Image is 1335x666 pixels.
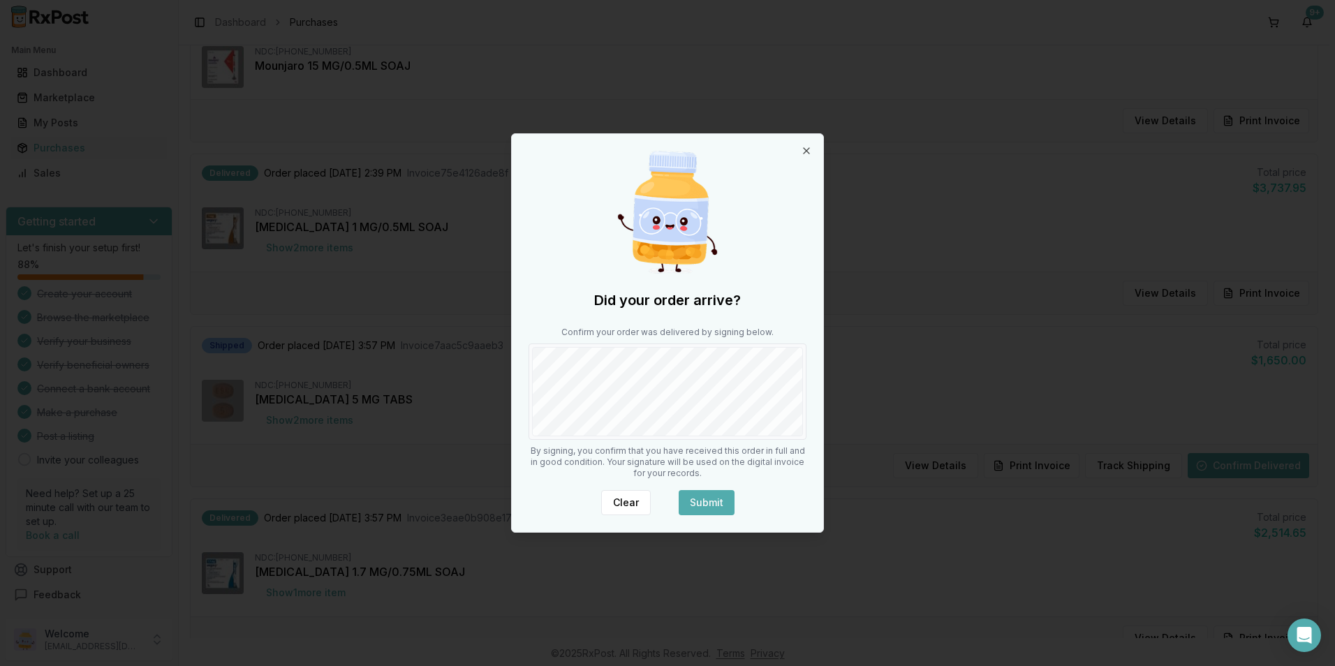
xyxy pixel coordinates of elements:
[601,490,651,515] button: Clear
[679,490,735,515] button: Submit
[529,327,806,338] p: Confirm your order was delivered by signing below.
[529,445,806,479] p: By signing, you confirm that you have received this order in full and in good condition. Your sig...
[600,145,735,279] img: Happy Pill Bottle
[529,290,806,310] h2: Did your order arrive?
